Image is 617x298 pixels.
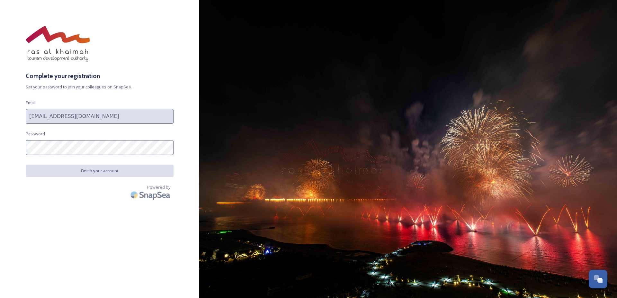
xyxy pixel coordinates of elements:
[129,187,174,203] img: SnapSea Logo
[589,270,607,288] button: Open Chat
[147,184,170,190] span: Powered by
[26,84,174,90] span: Set your password to join your colleagues on SnapSea.
[26,131,45,137] span: Password
[26,100,36,106] span: Email
[26,71,174,81] h3: Complete your registration
[26,165,174,177] button: Finish your account
[26,26,90,62] img: raktda_eng_new-stacked-logo_rgb.png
